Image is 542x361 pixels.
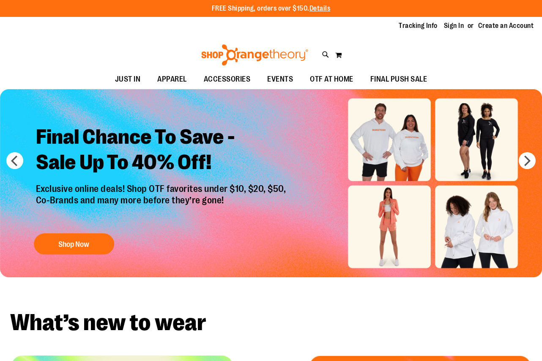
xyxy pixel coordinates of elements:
span: APPAREL [157,70,187,89]
a: JUST IN [107,70,149,89]
button: next [519,152,536,169]
p: Exclusive online deals! Shop OTF favorites under $10, $20, $50, Co-Brands and many more before th... [30,183,295,225]
span: JUST IN [115,70,141,89]
span: ACCESSORIES [204,70,251,89]
a: Tracking Info [399,21,438,30]
h2: What’s new to wear [10,311,532,334]
button: prev [6,152,23,169]
span: EVENTS [267,70,293,89]
img: Shop Orangetheory [200,44,309,66]
p: FREE Shipping, orders over $150. [212,4,331,14]
a: Final Chance To Save -Sale Up To 40% Off! Exclusive online deals! Shop OTF favorites under $10, $... [30,118,295,259]
span: OTF AT HOME [310,70,353,89]
a: Details [309,5,331,12]
a: APPAREL [149,70,195,89]
a: EVENTS [259,70,301,89]
a: Create an Account [478,21,534,30]
a: ACCESSORIES [195,70,259,89]
a: FINAL PUSH SALE [362,70,436,89]
span: FINAL PUSH SALE [370,70,427,89]
a: OTF AT HOME [301,70,362,89]
h2: Final Chance To Save - Sale Up To 40% Off! [30,118,295,183]
a: Sign In [444,21,464,30]
button: Shop Now [34,233,114,254]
